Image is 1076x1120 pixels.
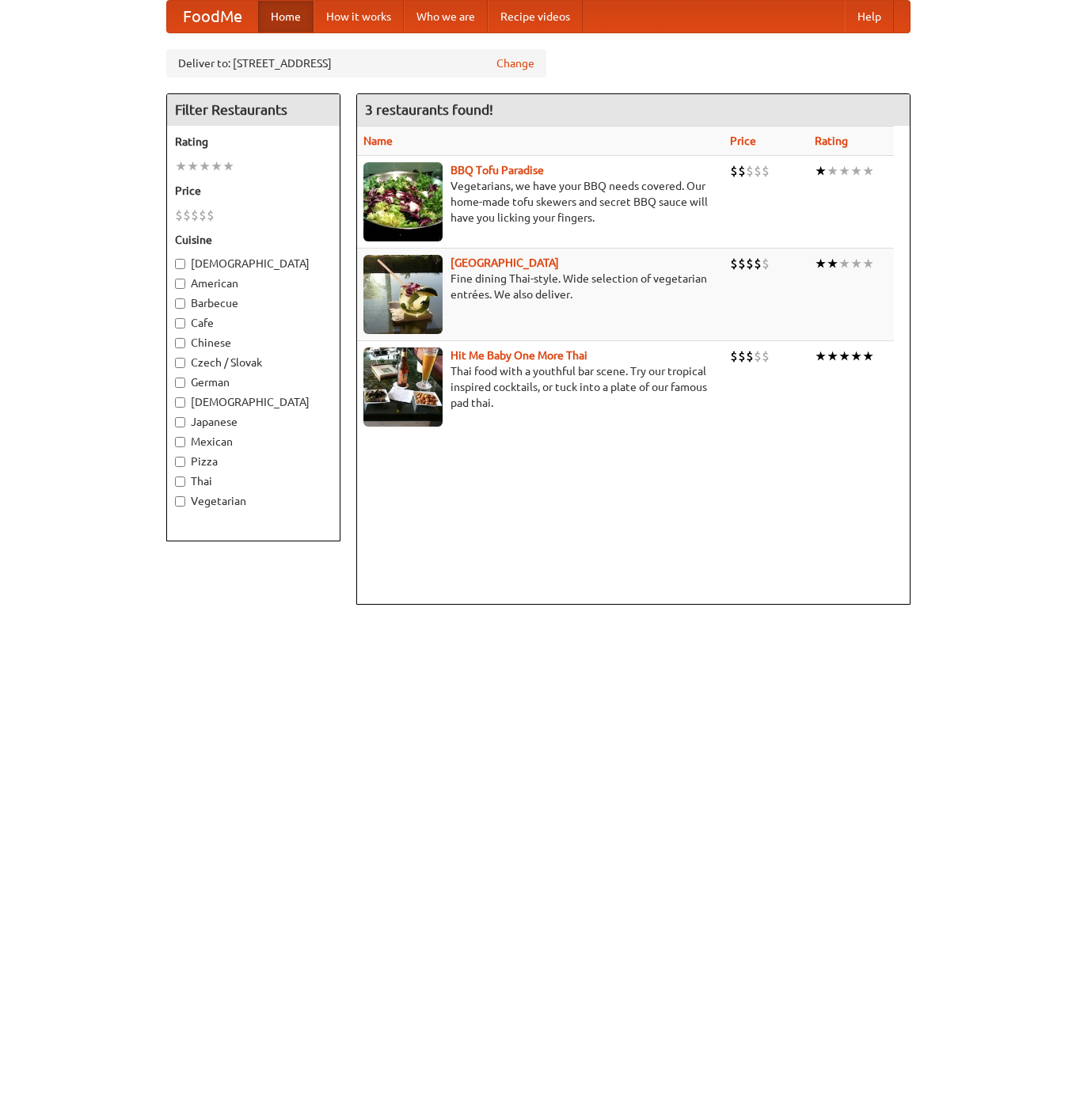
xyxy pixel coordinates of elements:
[191,207,199,224] li: $
[488,1,583,32] a: Recipe videos
[815,135,848,147] a: Rating
[762,347,770,365] li: $
[746,255,754,272] li: $
[175,256,332,271] label: [DEMOGRAPHIC_DATA]
[175,378,185,388] input: German
[175,493,332,509] label: Vegetarian
[738,347,746,365] li: $
[754,255,762,272] li: $
[175,437,185,447] input: Mexican
[815,255,827,272] li: ★
[175,279,185,289] input: American
[845,1,894,32] a: Help
[827,347,838,365] li: ★
[175,476,185,487] input: Thai
[838,347,850,365] li: ★
[175,434,332,450] label: Mexican
[862,347,874,365] li: ★
[451,256,559,269] a: [GEOGRAPHIC_DATA]
[222,158,234,175] li: ★
[175,134,332,150] h5: Rating
[363,255,443,334] img: satay.jpg
[211,158,222,175] li: ★
[730,347,738,365] li: $
[167,94,340,126] h4: Filter Restaurants
[167,1,258,32] a: FoodMe
[850,255,862,272] li: ★
[738,162,746,180] li: $
[363,178,718,226] p: Vegetarians, we have your BBQ needs covered. Our home-made tofu skewers and secret BBQ sauce will...
[451,349,587,362] a: Hit Me Baby One More Thai
[207,207,215,224] li: $
[827,255,838,272] li: ★
[175,183,332,199] h5: Price
[175,275,332,291] label: American
[496,55,534,71] a: Change
[754,347,762,365] li: $
[738,255,746,272] li: $
[183,207,191,224] li: $
[175,414,332,430] label: Japanese
[730,135,756,147] a: Price
[746,162,754,180] li: $
[199,158,211,175] li: ★
[175,397,185,408] input: [DEMOGRAPHIC_DATA]
[187,158,199,175] li: ★
[175,315,332,331] label: Cafe
[175,473,332,489] label: Thai
[258,1,314,32] a: Home
[166,49,546,78] div: Deliver to: [STREET_ADDRESS]
[314,1,404,32] a: How it works
[815,162,827,180] li: ★
[175,454,332,469] label: Pizza
[175,394,332,410] label: [DEMOGRAPHIC_DATA]
[363,271,718,302] p: Fine dining Thai-style. Wide selection of vegetarian entrées. We also deliver.
[365,102,493,117] ng-pluralize: 3 restaurants found!
[762,162,770,180] li: $
[404,1,488,32] a: Who we are
[175,496,185,507] input: Vegetarian
[754,162,762,180] li: $
[175,207,183,224] li: $
[827,162,838,180] li: ★
[363,135,393,147] a: Name
[730,162,738,180] li: $
[175,335,332,351] label: Chinese
[175,338,185,348] input: Chinese
[762,255,770,272] li: $
[175,259,185,269] input: [DEMOGRAPHIC_DATA]
[175,298,185,309] input: Barbecue
[862,255,874,272] li: ★
[175,232,332,248] h5: Cuisine
[175,374,332,390] label: German
[175,318,185,328] input: Cafe
[746,347,754,365] li: $
[838,255,850,272] li: ★
[175,158,187,175] li: ★
[815,347,827,365] li: ★
[363,363,718,411] p: Thai food with a youthful bar scene. Try our tropical inspired cocktails, or tuck into a plate of...
[363,347,443,427] img: babythai.jpg
[175,355,332,370] label: Czech / Slovak
[199,207,207,224] li: $
[175,457,185,467] input: Pizza
[730,255,738,272] li: $
[862,162,874,180] li: ★
[850,347,862,365] li: ★
[363,162,443,241] img: tofuparadise.jpg
[451,164,544,177] a: BBQ Tofu Paradise
[838,162,850,180] li: ★
[175,417,185,427] input: Japanese
[175,358,185,368] input: Czech / Slovak
[850,162,862,180] li: ★
[175,295,332,311] label: Barbecue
